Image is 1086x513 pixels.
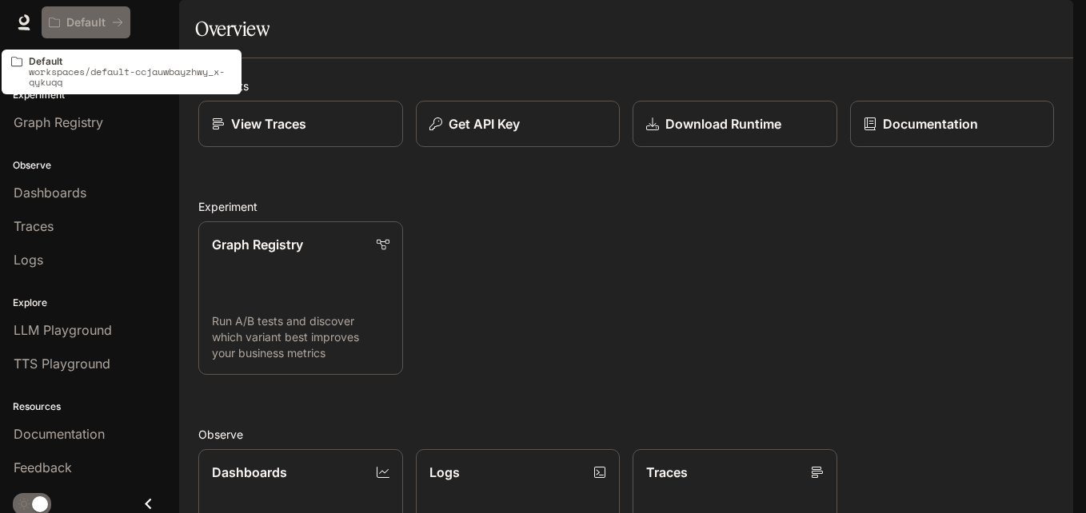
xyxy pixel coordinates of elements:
[198,198,1054,215] h2: Experiment
[633,101,837,147] a: Download Runtime
[429,463,460,482] p: Logs
[212,463,287,482] p: Dashboards
[42,6,130,38] button: All workspaces
[449,114,520,133] p: Get API Key
[198,221,403,375] a: Graph RegistryRun A/B tests and discover which variant best improves your business metrics
[231,114,306,133] p: View Traces
[416,101,621,147] button: Get API Key
[198,426,1054,443] h2: Observe
[66,16,106,30] p: Default
[29,56,232,66] p: Default
[198,101,403,147] a: View Traces
[212,313,389,361] p: Run A/B tests and discover which variant best improves your business metrics
[195,13,270,45] h1: Overview
[665,114,781,133] p: Download Runtime
[212,235,303,254] p: Graph Registry
[29,66,232,87] p: workspaces/default-ccjauwbayzhwy_x-qykuqq
[646,463,688,482] p: Traces
[850,101,1055,147] a: Documentation
[198,78,1054,94] h2: Shortcuts
[883,114,978,133] p: Documentation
